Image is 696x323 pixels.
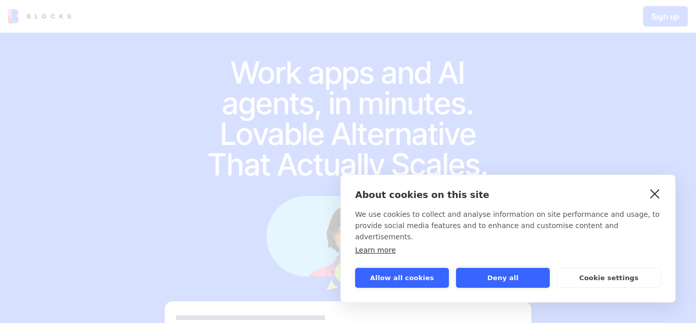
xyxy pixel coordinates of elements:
[456,268,550,288] button: Deny all
[355,246,396,254] a: Learn more
[355,268,449,288] button: Allow all cookies
[355,209,661,242] p: We use cookies to collect and analyse information on site performance and usage, to provide socia...
[557,268,661,288] button: Cookie settings
[647,185,663,202] a: close
[355,189,489,200] strong: About cookies on this site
